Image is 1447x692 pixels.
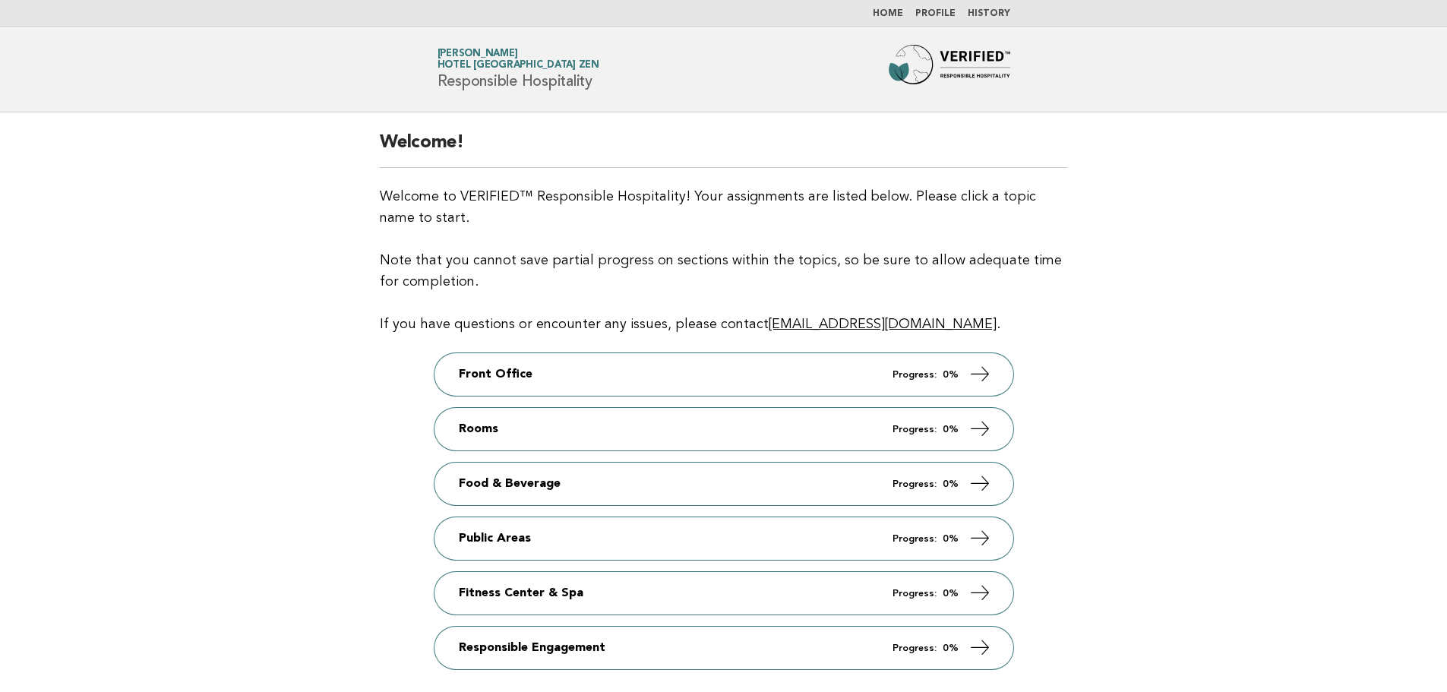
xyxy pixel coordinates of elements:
a: Front Office Progress: 0% [434,353,1013,396]
a: Rooms Progress: 0% [434,408,1013,450]
em: Progress: [893,534,937,544]
span: Hotel [GEOGRAPHIC_DATA] Zen [438,61,599,71]
a: Responsible Engagement Progress: 0% [434,627,1013,669]
strong: 0% [943,534,959,544]
em: Progress: [893,370,937,380]
strong: 0% [943,425,959,434]
strong: 0% [943,479,959,489]
p: Welcome to VERIFIED™ Responsible Hospitality! Your assignments are listed below. Please click a t... [380,186,1067,335]
a: Food & Beverage Progress: 0% [434,463,1013,505]
h1: Responsible Hospitality [438,49,599,89]
a: [PERSON_NAME]Hotel [GEOGRAPHIC_DATA] Zen [438,49,599,70]
a: History [968,9,1010,18]
em: Progress: [893,589,937,599]
a: [EMAIL_ADDRESS][DOMAIN_NAME] [769,318,997,331]
a: Home [873,9,903,18]
a: Fitness Center & Spa Progress: 0% [434,572,1013,615]
em: Progress: [893,479,937,489]
a: Public Areas Progress: 0% [434,517,1013,560]
h2: Welcome! [380,131,1067,168]
img: Forbes Travel Guide [889,45,1010,93]
em: Progress: [893,643,937,653]
strong: 0% [943,370,959,380]
em: Progress: [893,425,937,434]
strong: 0% [943,589,959,599]
strong: 0% [943,643,959,653]
a: Profile [915,9,956,18]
